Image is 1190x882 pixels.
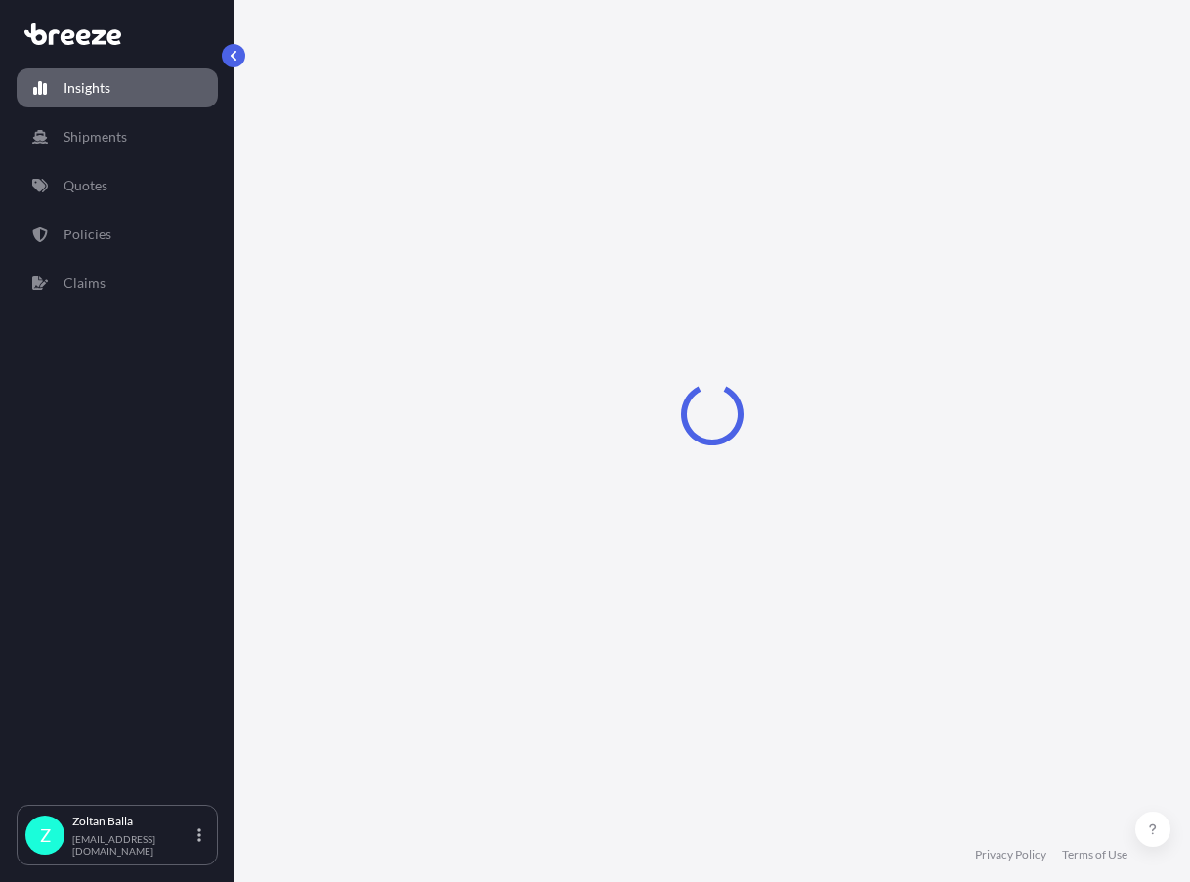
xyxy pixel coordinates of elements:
[17,68,218,107] a: Insights
[17,166,218,205] a: Quotes
[64,127,127,147] p: Shipments
[17,264,218,303] a: Claims
[17,215,218,254] a: Policies
[40,825,51,845] span: Z
[72,833,193,857] p: [EMAIL_ADDRESS][DOMAIN_NAME]
[64,225,111,244] p: Policies
[64,273,106,293] p: Claims
[72,814,193,829] p: Zoltan Balla
[975,847,1046,862] a: Privacy Policy
[1062,847,1127,862] a: Terms of Use
[17,117,218,156] a: Shipments
[64,78,110,98] p: Insights
[64,176,107,195] p: Quotes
